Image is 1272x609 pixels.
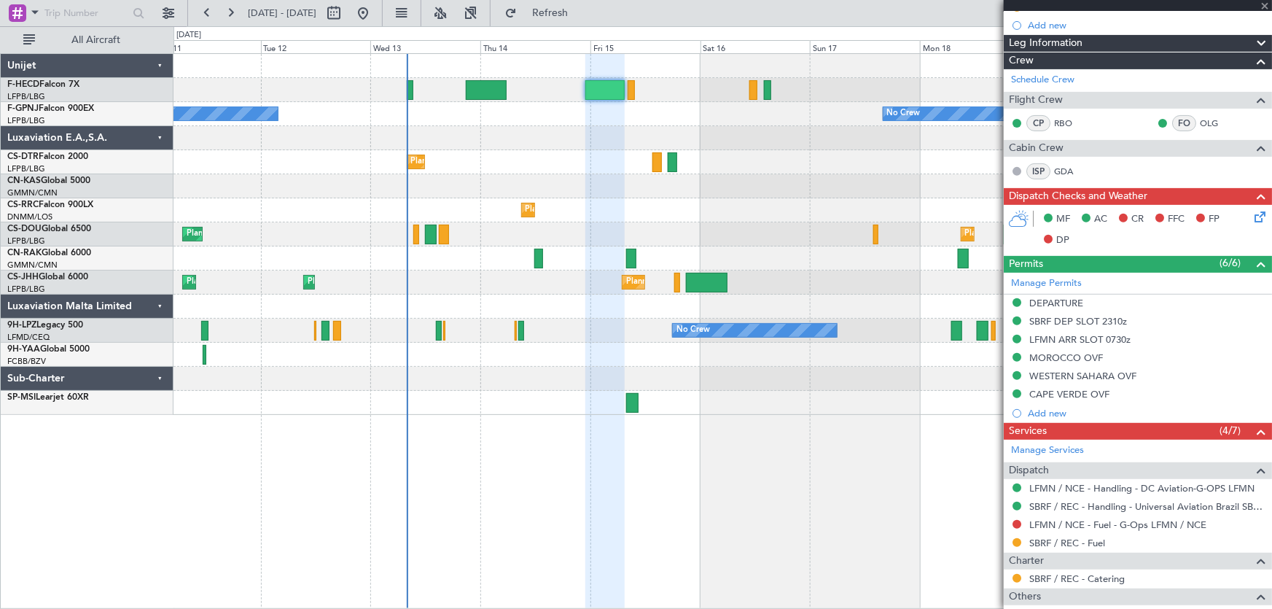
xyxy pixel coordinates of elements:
div: Planned Maint [GEOGRAPHIC_DATA] ([GEOGRAPHIC_DATA]) [965,223,1195,245]
a: 9H-YAAGlobal 5000 [7,345,90,354]
span: CS-DTR [7,152,39,161]
a: FCBB/BZV [7,356,46,367]
div: Fri 15 [590,40,701,53]
span: (4/7) [1220,423,1241,438]
div: Planned Maint [GEOGRAPHIC_DATA] ([GEOGRAPHIC_DATA]) [187,271,416,293]
span: FFC [1168,212,1185,227]
span: CN-RAK [7,249,42,257]
div: CP [1026,115,1050,131]
a: 9H-LPZLegacy 500 [7,321,83,330]
div: Thu 14 [480,40,590,53]
span: Leg Information [1009,35,1082,52]
span: (6/6) [1220,255,1241,271]
div: Planned Maint [GEOGRAPHIC_DATA] ([GEOGRAPHIC_DATA]) [308,271,537,293]
div: DEPARTURE [1029,297,1083,309]
a: CS-DOUGlobal 6500 [7,225,91,233]
div: CAPE VERDE OVF [1029,388,1109,400]
span: Crew [1009,53,1034,69]
span: Dispatch [1009,462,1049,479]
a: SBRF / REC - Catering [1029,573,1125,585]
div: Add new [1028,407,1265,419]
a: LFPB/LBG [7,284,45,295]
div: Planned Maint [GEOGRAPHIC_DATA] ([GEOGRAPHIC_DATA]) [626,271,856,293]
a: CS-RRCFalcon 900LX [7,201,93,209]
div: Sun 17 [810,40,920,53]
a: CN-RAKGlobal 6000 [7,249,91,257]
a: LFPB/LBG [7,115,45,126]
span: Flight Crew [1009,92,1063,109]
span: All Aircraft [38,35,154,45]
span: Charter [1009,553,1044,570]
a: CS-JHHGlobal 6000 [7,273,88,282]
span: 9H-LPZ [7,321,36,330]
a: SP-MSILearjet 60XR [7,393,89,402]
div: Planned Maint [GEOGRAPHIC_DATA] ([GEOGRAPHIC_DATA]) [187,223,416,245]
button: Refresh [498,1,585,25]
a: CS-DTRFalcon 2000 [7,152,88,161]
span: DP [1056,233,1069,248]
a: LFPB/LBG [7,163,45,174]
a: RBO [1054,117,1087,130]
a: Manage Permits [1011,276,1082,291]
div: Planned Maint Lagos ([PERSON_NAME]) [526,199,676,221]
span: Dispatch Checks and Weather [1009,188,1147,205]
span: FP [1209,212,1220,227]
a: SBRF / REC - Handling - Universal Aviation Brazil SBRF / REC [1029,500,1265,513]
span: F-HECD [7,80,39,89]
input: Trip Number [44,2,128,24]
span: F-GPNJ [7,104,39,113]
a: LFMD/CEQ [7,332,50,343]
span: CN-KAS [7,177,41,185]
a: LFPB/LBG [7,236,45,247]
a: SBRF / REC - Fuel [1029,537,1105,549]
span: CS-DOU [7,225,42,233]
span: Permits [1009,256,1043,273]
a: OLG [1200,117,1233,130]
a: LFMN / NCE - Handling - DC Aviation-G-OPS LFMN [1029,482,1255,494]
span: CS-RRC [7,201,39,209]
div: ISP [1026,163,1050,179]
span: AC [1094,212,1107,227]
div: Add new [1028,19,1265,31]
div: WESTERN SAHARA OVF [1029,370,1136,382]
a: GDA [1054,165,1087,178]
div: Tue 12 [261,40,371,53]
div: FO [1172,115,1196,131]
span: SP-MSI [7,393,36,402]
a: F-GPNJFalcon 900EX [7,104,94,113]
div: [DATE] [176,29,201,42]
div: No Crew [676,319,710,341]
div: Mon 18 [920,40,1030,53]
div: Mon 11 [151,40,261,53]
div: Sat 16 [701,40,811,53]
a: GMMN/CMN [7,187,58,198]
span: Refresh [520,8,581,18]
a: Schedule Crew [1011,73,1074,88]
a: LFPB/LBG [7,91,45,102]
span: CR [1131,212,1144,227]
span: [DATE] - [DATE] [248,7,316,20]
div: Wed 13 [370,40,480,53]
div: Planned Maint Sofia [411,151,485,173]
span: MF [1056,212,1070,227]
span: 9H-YAA [7,345,40,354]
a: LFMN / NCE - Fuel - G-Ops LFMN / NCE [1029,519,1206,531]
a: DNMM/LOS [7,212,52,222]
span: Others [1009,589,1041,605]
a: GMMN/CMN [7,260,58,271]
div: No Crew [887,103,921,125]
span: Services [1009,423,1047,440]
div: SBRF DEP SLOT 2310z [1029,315,1127,327]
span: Cabin Crew [1009,140,1064,157]
a: F-HECDFalcon 7X [7,80,79,89]
a: Manage Services [1011,443,1084,458]
a: CN-KASGlobal 5000 [7,177,90,185]
span: CS-JHH [7,273,39,282]
button: All Aircraft [16,28,158,52]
